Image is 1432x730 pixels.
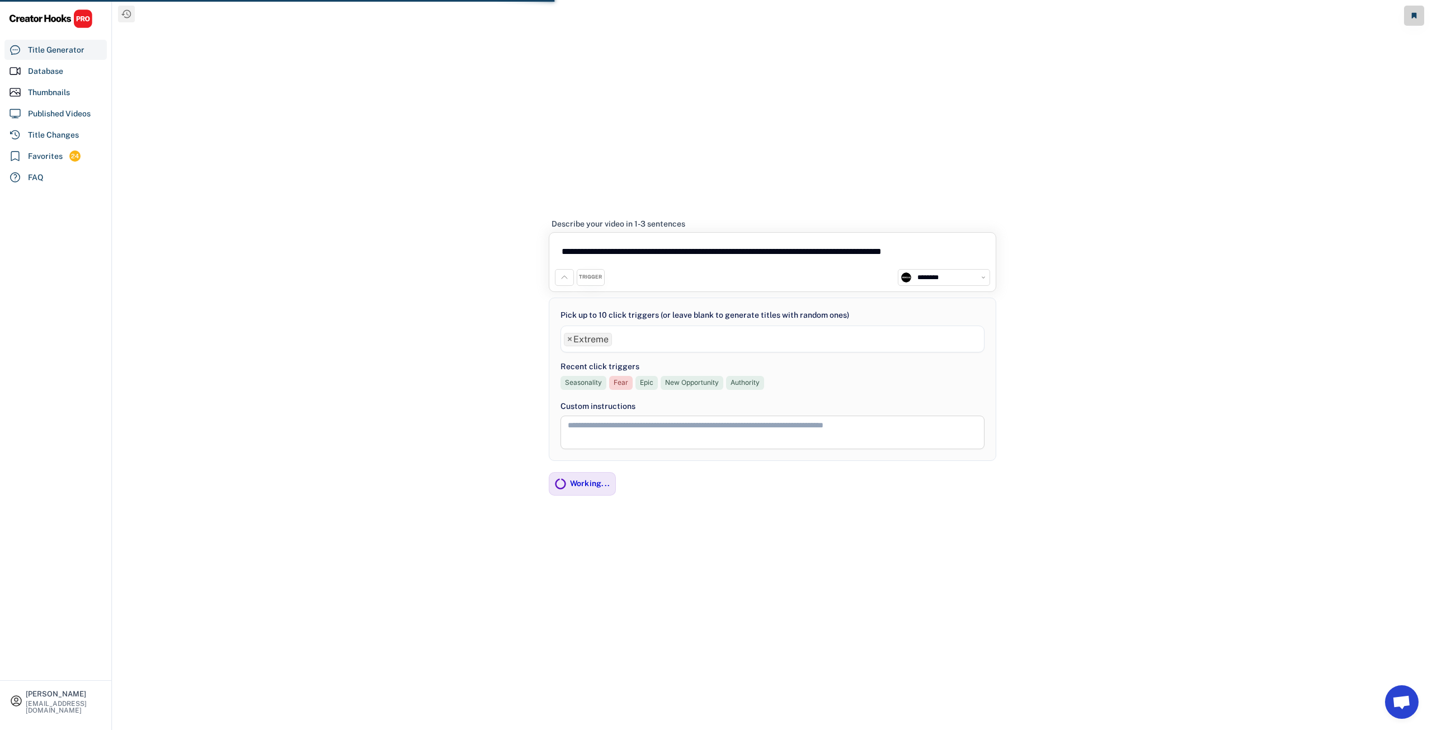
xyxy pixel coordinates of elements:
[9,9,93,29] img: CHPRO%20Logo.svg
[560,401,984,412] div: Custom instructions
[567,335,572,344] span: ×
[579,274,602,281] div: TRIGGER
[901,272,911,282] img: channels4_profile.jpg
[731,378,760,388] div: Authority
[1385,685,1419,719] a: Open chat
[614,378,628,388] div: Fear
[570,478,610,488] div: Working...
[552,219,685,229] div: Describe your video in 1-3 sentences
[640,378,653,388] div: Epic
[28,65,63,77] div: Database
[28,108,91,120] div: Published Videos
[564,333,612,346] li: Extreme
[28,172,44,183] div: FAQ
[665,378,719,388] div: New Opportunity
[28,87,70,98] div: Thumbnails
[28,44,84,56] div: Title Generator
[560,309,849,321] div: Pick up to 10 click triggers (or leave blank to generate titles with random ones)
[565,378,602,388] div: Seasonality
[560,361,639,373] div: Recent click triggers
[28,129,79,141] div: Title Changes
[69,152,81,161] div: 24
[28,150,63,162] div: Favorites
[26,700,102,714] div: [EMAIL_ADDRESS][DOMAIN_NAME]
[26,690,102,698] div: [PERSON_NAME]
